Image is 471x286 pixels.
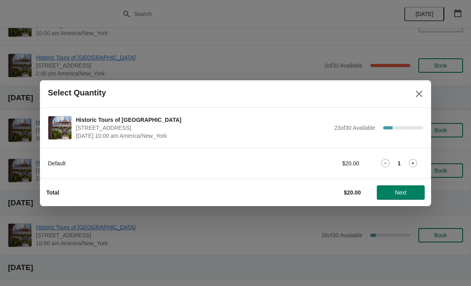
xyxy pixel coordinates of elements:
strong: Total [46,189,59,196]
strong: 1 [398,159,401,167]
span: [STREET_ADDRESS] [76,124,330,132]
div: Default [48,159,269,167]
span: Historic Tours of [GEOGRAPHIC_DATA] [76,116,330,124]
img: Historic Tours of Flagler College | 74 King Street, St. Augustine, FL, USA | October 12 | 10:00 a... [48,116,71,139]
strong: $20.00 [344,189,361,196]
button: Next [377,185,425,200]
div: $20.00 [285,159,359,167]
span: Next [395,189,407,196]
h2: Select Quantity [48,88,106,97]
button: Close [412,87,426,101]
span: [DATE] 10:00 am America/New_York [76,132,330,140]
span: 23 of 30 Available [334,125,375,131]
